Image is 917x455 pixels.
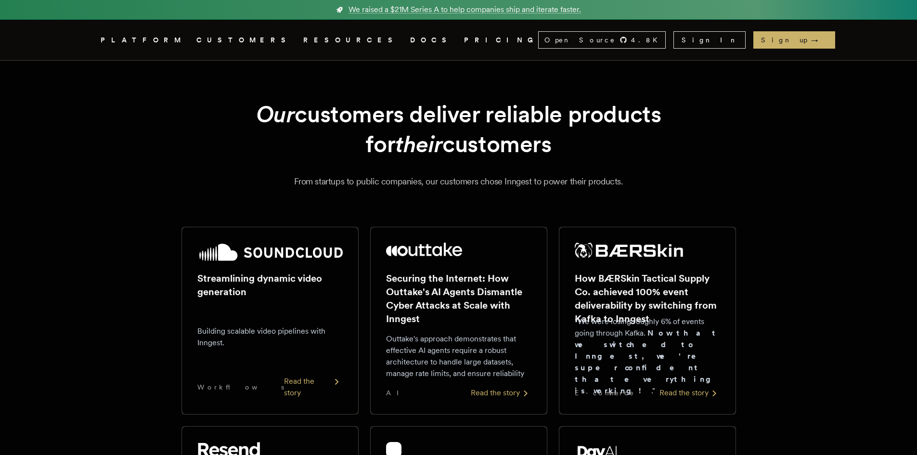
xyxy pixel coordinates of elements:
[386,272,531,325] h2: Securing the Internet: How Outtake's AI Agents Dismantle Cyber Attacks at Scale with Inngest
[196,34,292,46] a: CUSTOMERS
[410,34,452,46] a: DOCS
[284,376,343,399] div: Read the story
[256,100,295,128] em: Our
[386,388,407,398] span: AI
[197,382,284,392] span: Workflows
[197,243,343,262] img: SoundCloud
[386,243,463,256] img: Outtake
[471,387,531,399] div: Read the story
[575,388,634,398] span: E-commerce
[464,34,538,46] a: PRICING
[631,35,663,45] span: 4.8 K
[197,325,343,349] p: Building scalable video pipelines with Inngest.
[74,20,844,60] nav: Global
[811,35,827,45] span: →
[101,34,185,46] button: PLATFORM
[673,31,746,49] a: Sign In
[386,333,531,379] p: Outtake's approach demonstrates that effective AI agents require a robust architecture to handle ...
[349,4,581,15] span: We raised a $21M Series A to help companies ship and iterate faster.
[395,130,442,158] em: their
[370,227,547,415] a: Outtake logoSecuring the Internet: How Outtake's AI Agents Dismantle Cyber Attacks at Scale with ...
[205,99,713,159] h1: customers deliver reliable products for customers
[753,31,835,49] a: Sign up
[575,243,684,258] img: BÆRSkin Tactical Supply Co.
[559,227,736,415] a: BÆRSkin Tactical Supply Co. logoHow BÆRSkin Tactical Supply Co. achieved 100% event deliverabilit...
[303,34,399,46] button: RESOURCES
[181,227,359,415] a: SoundCloud logoStreamlining dynamic video generationBuilding scalable video pipelines with Innges...
[112,175,805,188] p: From startups to public companies, our customers chose Inngest to power their products.
[197,272,343,299] h2: Streamlining dynamic video generation
[659,387,720,399] div: Read the story
[544,35,616,45] span: Open Source
[575,272,720,325] h2: How BÆRSkin Tactical Supply Co. achieved 100% event deliverability by switching from Kafka to Inn...
[575,316,720,397] p: "We were losing roughly 6% of events going through Kafka. ."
